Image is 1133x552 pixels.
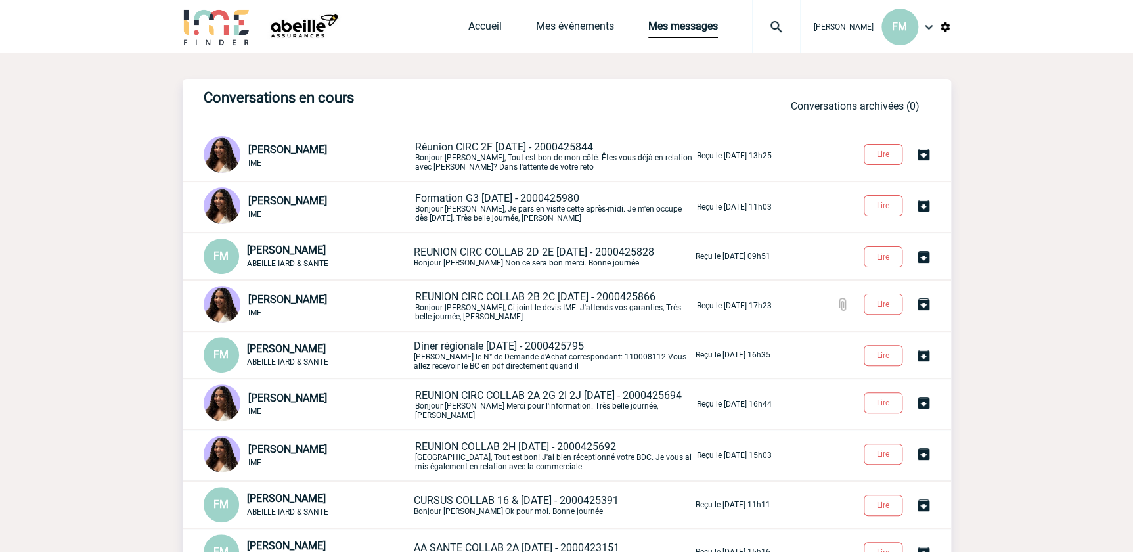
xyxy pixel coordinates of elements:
span: [PERSON_NAME] [248,443,327,455]
a: Lire [853,498,916,511]
img: 131234-0.jpg [204,436,240,472]
span: IME [248,458,261,467]
button: Lire [864,246,902,267]
div: Conversation privée : Client - Agence [204,239,411,274]
span: [PERSON_NAME] [247,342,326,355]
img: Archiver la conversation [916,296,931,312]
button: Lire [864,195,902,216]
span: FM [213,348,229,361]
a: [PERSON_NAME] IME REUNION CIRC COLLAB 2A 2G 2I 2J [DATE] - 2000425694Bonjour [PERSON_NAME] Merci ... [204,397,772,409]
a: [PERSON_NAME] IME Réunion CIRC 2F [DATE] - 2000425844Bonjour [PERSON_NAME], Tout est bon de mon c... [204,149,772,161]
span: ABEILLE IARD & SANTE [247,507,328,517]
div: Conversation privée : Client - Agence [204,136,412,175]
span: [PERSON_NAME] [247,492,326,505]
p: Bonjour [PERSON_NAME], Tout est bon de mon côté. Êtes-vous déjà en relation avec [PERSON_NAME]? D... [415,141,694,172]
div: Conversation privée : Client - Agence [204,187,412,227]
span: REUNION CIRC COLLAB 2B 2C [DATE] - 2000425866 [415,290,655,303]
p: Reçu le [DATE] 09h51 [696,252,770,261]
img: 131234-0.jpg [204,187,240,224]
img: Archiver la conversation [916,249,931,265]
a: Accueil [468,20,502,38]
img: Archiver la conversation [916,348,931,363]
a: Lire [853,396,916,408]
span: FM [213,250,229,262]
a: [PERSON_NAME] IME REUNION CIRC COLLAB 2B 2C [DATE] - 2000425866Bonjour [PERSON_NAME], Ci-joint le... [204,298,772,311]
a: Mes événements [536,20,614,38]
a: FM [PERSON_NAME] ABEILLE IARD & SANTE CURSUS COLLAB 16 & [DATE] - 2000425391Bonjour [PERSON_NAME]... [204,497,770,510]
p: Reçu le [DATE] 17h23 [697,301,772,310]
a: Conversations archivées (0) [791,100,920,112]
span: IME [248,407,261,416]
span: [PERSON_NAME] [248,392,327,404]
img: Archiver la conversation [916,395,931,411]
p: Bonjour [PERSON_NAME] Ok pour moi. Bonne journée [414,494,693,516]
a: FM [PERSON_NAME] ABEILLE IARD & SANTE REUNION CIRC COLLAB 2D 2E [DATE] - 2000425828Bonjour [PERSO... [204,249,770,262]
div: Conversation privée : Client - Agence [204,337,411,373]
button: Lire [864,345,902,366]
p: Bonjour [PERSON_NAME] Merci pour l'information. Très belle journée, [PERSON_NAME] [415,389,694,420]
span: [PERSON_NAME] [248,195,327,207]
span: Réunion CIRC 2F [DATE] - 2000425844 [415,141,593,153]
a: Lire [853,297,916,310]
span: REUNION CIRC COLLAB 2A 2G 2I 2J [DATE] - 2000425694 [415,389,682,402]
a: Lire [853,348,916,361]
span: IME [248,210,261,219]
img: Archiver la conversation [916,497,931,513]
p: Reçu le [DATE] 16h35 [696,350,770,359]
a: Lire [853,250,916,262]
span: [PERSON_NAME] [814,22,874,32]
span: FM [892,20,907,33]
span: [PERSON_NAME] [247,244,326,256]
span: [PERSON_NAME] [248,143,327,156]
span: FM [213,498,229,511]
img: 131234-0.jpg [204,136,240,173]
span: Diner régionale [DATE] - 2000425795 [414,340,584,352]
span: IME [248,158,261,168]
p: Bonjour [PERSON_NAME], Je pars en visite cette après-midi. Je m'en occupe dès [DATE]. Très belle ... [415,192,694,223]
img: 131234-0.jpg [204,286,240,323]
button: Lire [864,294,902,315]
img: Archiver la conversation [916,446,931,462]
p: Bonjour [PERSON_NAME] Non ce sera bon merci. Bonne journée [414,246,693,267]
div: Conversation privée : Client - Agence [204,436,412,475]
img: Archiver la conversation [916,147,931,162]
div: Conversation privée : Client - Agence [204,487,411,522]
button: Lire [864,444,902,465]
span: ABEILLE IARD & SANTE [247,357,328,367]
p: [GEOGRAPHIC_DATA], Tout est bon! J'ai bien réceptionné votre BDC. Je vous ai mis également en rel... [415,440,694,471]
p: Reçu le [DATE] 11h11 [696,500,770,509]
button: Lire [864,495,902,516]
div: Conversation privée : Client - Agence [204,286,412,325]
a: Mes messages [648,20,718,38]
p: Reçu le [DATE] 15h03 [697,451,772,460]
img: 131234-0.jpg [204,384,240,421]
span: CURSUS COLLAB 16 & [DATE] - 2000425391 [414,494,619,507]
span: Formation G3 [DATE] - 2000425980 [415,192,579,204]
span: ABEILLE IARD & SANTE [247,259,328,268]
a: FM [PERSON_NAME] ABEILLE IARD & SANTE Diner régionale [DATE] - 2000425795[PERSON_NAME] le N° de D... [204,348,770,360]
button: Lire [864,392,902,413]
p: Reçu le [DATE] 11h03 [697,202,772,212]
p: Reçu le [DATE] 13h25 [697,151,772,160]
p: [PERSON_NAME] le N° de Demande d'Achat correspondant: 110008112 Vous allez recevoir le BC en pdf ... [414,340,693,371]
a: [PERSON_NAME] IME Formation G3 [DATE] - 2000425980Bonjour [PERSON_NAME], Je pars en visite cette ... [204,200,772,212]
img: IME-Finder [183,8,251,45]
button: Lire [864,144,902,165]
a: [PERSON_NAME] IME REUNION COLLAB 2H [DATE] - 2000425692[GEOGRAPHIC_DATA], Tout est bon! J'ai bien... [204,448,772,461]
p: Reçu le [DATE] 16h44 [697,400,772,409]
span: [PERSON_NAME] [247,540,326,552]
span: REUNION CIRC COLLAB 2D 2E [DATE] - 2000425828 [414,246,654,258]
span: IME [248,308,261,317]
a: Lire [853,147,916,160]
a: Lire [853,198,916,211]
span: [PERSON_NAME] [248,293,327,306]
span: REUNION COLLAB 2H [DATE] - 2000425692 [415,440,616,453]
h3: Conversations en cours [204,89,598,106]
img: Archiver la conversation [916,198,931,214]
div: Conversation privée : Client - Agence [204,384,412,424]
p: Bonjour [PERSON_NAME], Ci-joint le devis IME. J'attends vos garanties, Très belle journée, [PERSO... [415,290,694,321]
a: Lire [853,447,916,459]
